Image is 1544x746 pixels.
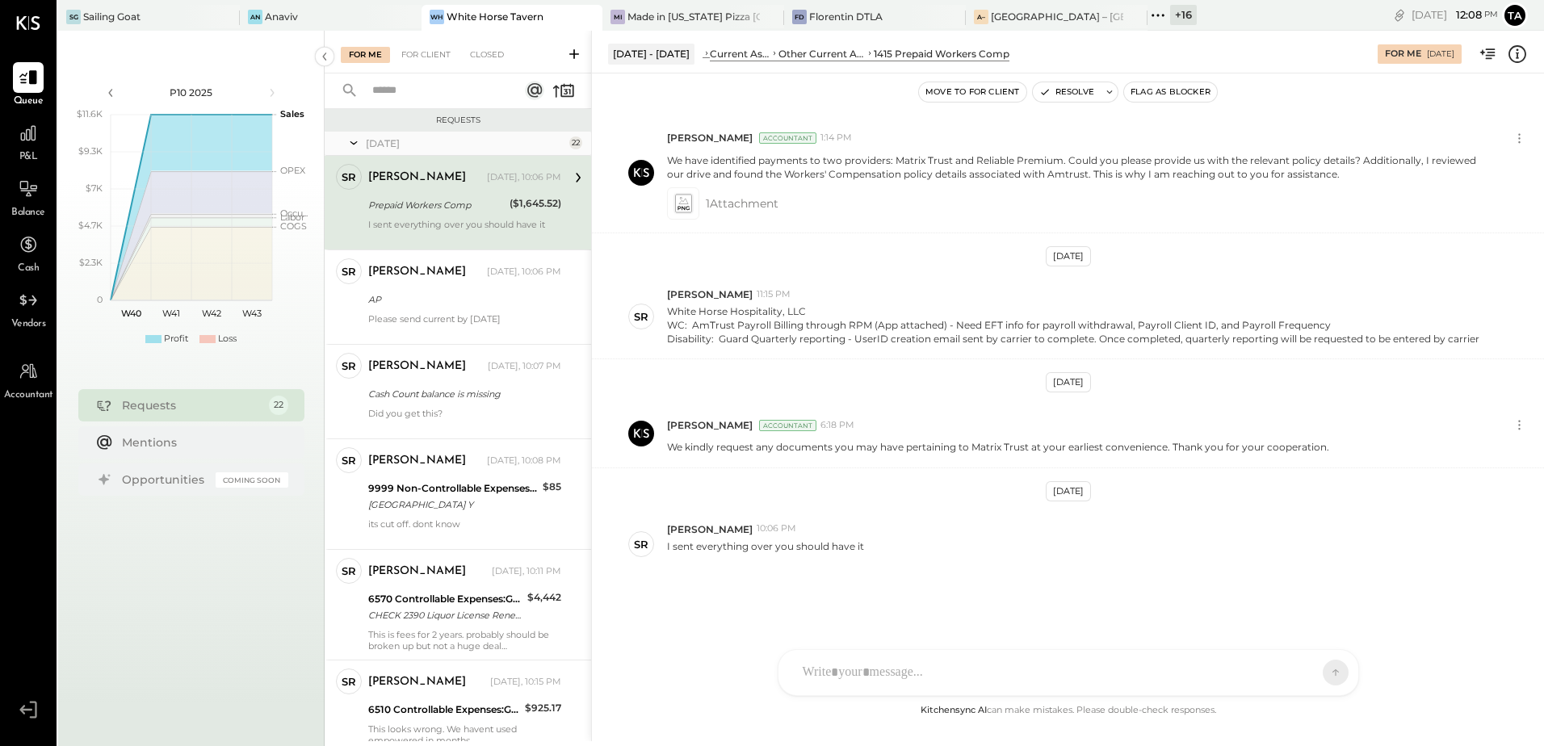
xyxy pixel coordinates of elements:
div: Mentions [122,434,280,451]
span: [PERSON_NAME] [667,522,753,536]
div: 6510 Controllable Expenses:General & Administrative Expenses:Consulting [368,702,520,718]
p: We have identified payments to two providers: Matrix Trust and Reliable Premium. Could you please... [667,153,1488,181]
div: 22 [269,396,288,415]
text: W41 [162,308,180,319]
div: Requests [333,115,583,126]
span: Accountant [4,388,53,403]
div: $85 [543,479,561,495]
div: Florentin DTLA [809,10,883,23]
div: [PERSON_NAME] [368,453,466,469]
div: Requests [122,397,261,413]
text: $2.3K [79,257,103,268]
div: [DATE] - [DATE] [608,44,694,64]
p: I sent everything over you should have it [667,539,864,567]
a: P&L [1,118,56,165]
div: SR [342,674,356,689]
div: [DATE] [1412,7,1498,23]
span: [PERSON_NAME] [667,287,753,301]
span: 1 Attachment [706,187,778,220]
span: 6:18 PM [820,419,854,432]
a: Accountant [1,356,56,403]
text: Labor [280,212,304,223]
text: $9.3K [78,145,103,157]
div: SR [634,309,648,325]
div: Please send current by [DATE] [368,313,561,336]
div: AP [368,291,556,308]
div: CHECK 2390 Liquor License Renewal #1318058 [368,607,522,623]
div: $925.17 [525,700,561,716]
text: 0 [97,294,103,305]
div: SG [66,10,81,24]
div: This is fees for 2 years. probably should be broken up but not a huge deal [368,629,561,652]
div: For Me [341,47,390,63]
div: $4,442 [527,589,561,606]
div: A– [974,10,988,24]
div: SR [634,537,648,552]
text: W43 [242,308,262,319]
div: ($1,645.52) [510,195,561,212]
div: copy link [1391,6,1408,23]
button: Resolve [1033,82,1101,102]
div: 6570 Controllable Expenses:General & Administrative Expenses:License & Permits [368,591,522,607]
div: SR [342,358,356,374]
div: For Client [393,47,459,63]
div: [DATE] [1427,48,1454,60]
div: [GEOGRAPHIC_DATA] Y [368,497,538,513]
a: Queue [1,62,56,109]
span: Vendors [11,317,46,332]
div: [DATE], 10:06 PM [487,171,561,184]
div: Opportunities [122,471,208,488]
div: Loss [218,333,237,346]
text: W42 [202,308,221,319]
div: Accountant [759,132,816,144]
div: its cut off. dont know [368,518,561,541]
div: [PERSON_NAME] [368,264,466,280]
div: [DATE] [1046,481,1091,501]
button: Move to for client [919,82,1026,102]
a: Vendors [1,285,56,332]
div: For Me [1385,48,1421,61]
div: Accountant [759,420,816,431]
text: W40 [120,308,141,319]
div: [DATE] [1046,372,1091,392]
div: Coming Soon [216,472,288,488]
div: I sent everything over you should have it [368,219,561,241]
div: SR [342,564,356,579]
div: 22 [569,136,582,149]
div: Current Assets [710,47,770,61]
div: Sailing Goat [83,10,141,23]
button: Flag as Blocker [1124,82,1217,102]
div: Profit [164,333,188,346]
div: This looks wrong. We havent used empowered in months [368,723,561,746]
div: [DATE], 10:06 PM [487,266,561,279]
div: FD [792,10,807,24]
div: [DATE], 10:07 PM [488,360,561,373]
div: [PERSON_NAME] [368,170,466,186]
span: P&L [19,150,38,165]
div: Did you get this? [368,408,561,430]
div: SR [342,453,356,468]
div: White Horse Tavern [447,10,543,23]
a: Balance [1,174,56,220]
button: Ta [1502,2,1528,28]
text: $7K [86,182,103,194]
text: $4.7K [78,220,103,231]
text: Sales [280,108,304,119]
text: COGS [280,220,307,232]
span: 11:15 PM [757,288,791,301]
div: Other Current Assets [778,47,866,61]
div: [DATE] [366,136,565,150]
div: SR [342,264,356,279]
div: Anaviv [265,10,298,23]
a: Cash [1,229,56,276]
span: 10:06 PM [757,522,796,535]
div: SR [342,170,356,185]
div: Made in [US_STATE] Pizza [GEOGRAPHIC_DATA] [627,10,760,23]
div: Cash Count balance is missing [368,386,556,402]
div: 1415 Prepaid Workers Comp [874,47,1009,61]
div: Prepaid Workers Comp [368,197,505,213]
span: Cash [18,262,39,276]
span: [PERSON_NAME] [667,131,753,145]
div: 9999 Non-Controllable Expenses:Other Income and Expenses:To Be Classified P&L [368,480,538,497]
p: White Horse Hospitality, LLC WC: AmTrust Payroll Billing through RPM (App attached) - Need EFT in... [667,304,1479,346]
